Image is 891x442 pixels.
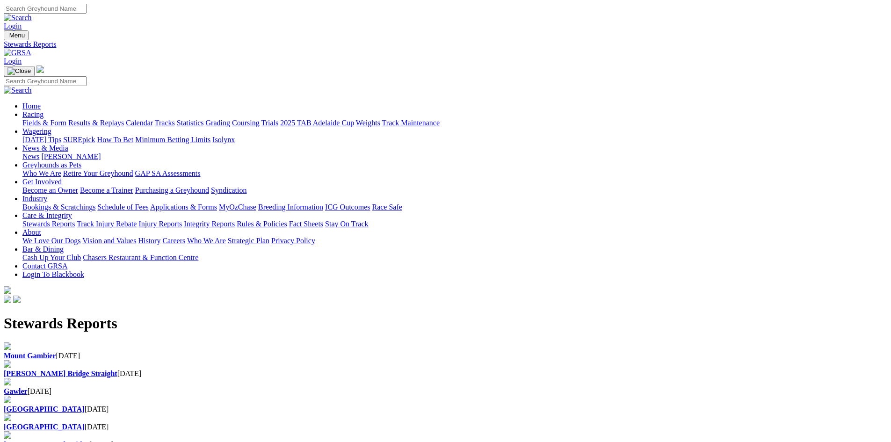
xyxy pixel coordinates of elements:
a: Who We Are [22,169,61,177]
a: Cash Up Your Club [22,254,81,261]
a: Injury Reports [138,220,182,228]
a: Login To Blackbook [22,270,84,278]
a: Statistics [177,119,204,127]
input: Search [4,4,87,14]
div: Greyhounds as Pets [22,169,887,178]
a: SUREpick [63,136,95,144]
a: Tracks [155,119,175,127]
a: Mount Gambier [4,352,56,360]
img: file-red.svg [4,431,11,439]
a: Greyhounds as Pets [22,161,81,169]
div: [DATE] [4,370,887,378]
a: History [138,237,160,245]
a: Strategic Plan [228,237,269,245]
span: Menu [9,32,25,39]
img: facebook.svg [4,296,11,303]
a: Get Involved [22,178,62,186]
a: Grading [206,119,230,127]
img: file-red.svg [4,396,11,403]
div: [DATE] [4,352,887,360]
a: Isolynx [212,136,235,144]
button: Toggle navigation [4,66,35,76]
a: Integrity Reports [184,220,235,228]
a: Results & Replays [68,119,124,127]
img: Search [4,86,32,94]
a: We Love Our Dogs [22,237,80,245]
div: [DATE] [4,405,887,413]
a: [GEOGRAPHIC_DATA] [4,405,85,413]
a: [PERSON_NAME] [41,152,101,160]
a: [PERSON_NAME] Bridge Straight [4,370,117,377]
a: Purchasing a Greyhound [135,186,209,194]
a: About [22,228,41,236]
a: How To Bet [97,136,134,144]
a: Become an Owner [22,186,78,194]
a: 2025 TAB Adelaide Cup [280,119,354,127]
h1: Stewards Reports [4,315,887,332]
a: News [22,152,39,160]
img: file-red.svg [4,360,11,368]
a: Track Maintenance [382,119,440,127]
div: [DATE] [4,423,887,431]
a: Care & Integrity [22,211,72,219]
a: Retire Your Greyhound [63,169,133,177]
a: Stewards Reports [22,220,75,228]
a: Contact GRSA [22,262,67,270]
a: News & Media [22,144,68,152]
a: Minimum Betting Limits [135,136,210,144]
input: Search [4,76,87,86]
a: Breeding Information [258,203,323,211]
a: Stewards Reports [4,40,887,49]
a: Who We Are [187,237,226,245]
a: Chasers Restaurant & Function Centre [83,254,198,261]
a: Applications & Forms [150,203,217,211]
a: Bookings & Scratchings [22,203,95,211]
button: Toggle navigation [4,30,29,40]
a: [DATE] Tips [22,136,61,144]
img: logo-grsa-white.png [36,65,44,73]
a: [GEOGRAPHIC_DATA] [4,423,85,431]
a: Fact Sheets [289,220,323,228]
a: Become a Trainer [80,186,133,194]
a: Bar & Dining [22,245,64,253]
div: [DATE] [4,387,887,396]
a: Syndication [211,186,246,194]
a: Wagering [22,127,51,135]
img: Close [7,67,31,75]
img: file-red.svg [4,378,11,385]
a: Racing [22,110,43,118]
a: Calendar [126,119,153,127]
a: Weights [356,119,380,127]
a: MyOzChase [219,203,256,211]
img: Search [4,14,32,22]
img: file-red.svg [4,413,11,421]
a: Schedule of Fees [97,203,148,211]
a: Login [4,22,22,30]
div: Get Involved [22,186,887,195]
a: Vision and Values [82,237,136,245]
a: Gawler [4,387,28,395]
div: Care & Integrity [22,220,887,228]
div: About [22,237,887,245]
a: Careers [162,237,185,245]
div: Racing [22,119,887,127]
a: GAP SA Assessments [135,169,201,177]
a: Race Safe [372,203,402,211]
img: logo-grsa-white.png [4,286,11,294]
img: twitter.svg [13,296,21,303]
a: Login [4,57,22,65]
img: file-red.svg [4,342,11,350]
a: Trials [261,119,278,127]
img: GRSA [4,49,31,57]
a: ICG Outcomes [325,203,370,211]
a: Track Injury Rebate [77,220,137,228]
a: Privacy Policy [271,237,315,245]
a: Coursing [232,119,260,127]
a: Fields & Form [22,119,66,127]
